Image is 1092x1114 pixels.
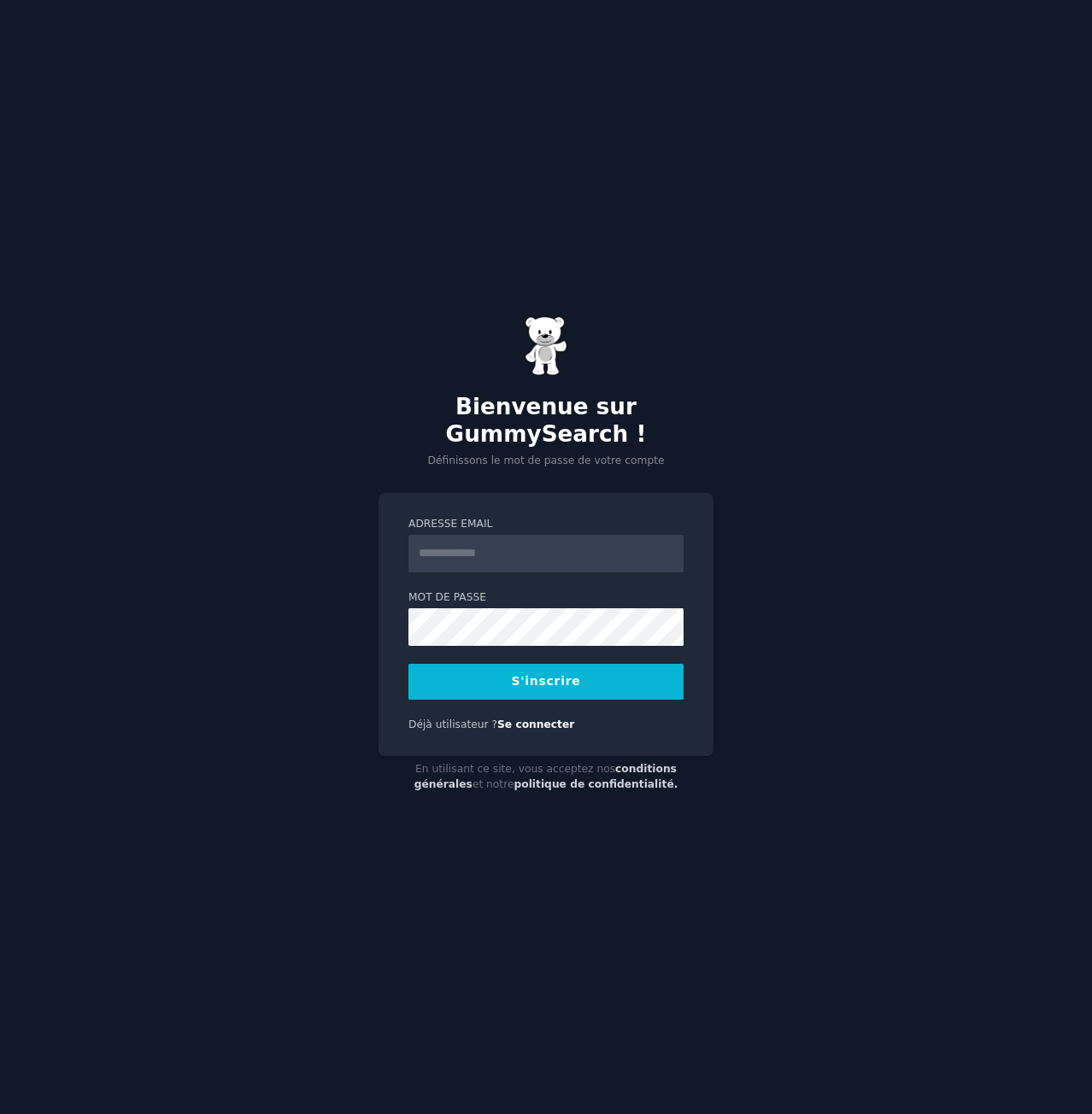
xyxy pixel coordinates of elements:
[408,718,497,730] font: Déjà utilisateur ?
[408,664,684,700] button: S'inscrire
[497,718,574,730] a: Se connecter
[446,394,647,447] font: Bienvenue sur GummySearch !
[473,778,514,790] font: et notre
[427,454,664,466] font: Définissons le mot de passe de votre compte
[512,674,581,688] font: S'inscrire
[525,316,567,376] img: Ours en gélatine
[408,591,486,603] font: Mot de passe
[514,778,678,790] a: politique de confidentialité.
[415,763,615,775] font: En utilisant ce site, vous acceptez nos
[414,763,677,790] a: conditions générales
[408,518,492,530] font: Adresse email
